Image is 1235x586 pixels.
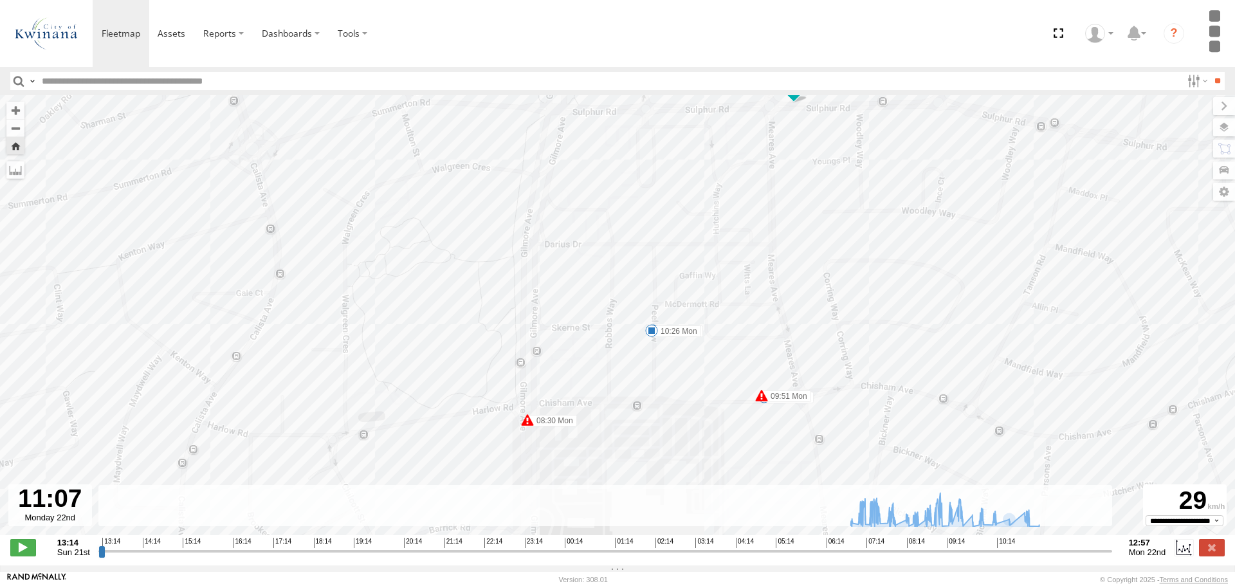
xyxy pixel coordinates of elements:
[1129,538,1166,547] strong: 12:57
[183,538,201,548] span: 15:14
[764,392,814,403] label: 10:45 Mon
[314,538,332,548] span: 18:14
[444,538,462,548] span: 21:14
[1182,72,1210,91] label: Search Filter Options
[827,538,845,548] span: 06:14
[1100,576,1228,583] div: © Copyright 2025 -
[404,538,422,548] span: 20:14
[565,538,583,548] span: 00:14
[354,538,372,548] span: 19:14
[559,576,608,583] div: Version: 308.01
[1081,24,1118,43] div: Scott Forder
[27,72,37,91] label: Search Query
[652,325,701,337] label: 10:26 Mon
[695,538,713,548] span: 03:14
[655,538,673,548] span: 02:14
[1160,576,1228,583] a: Terms and Conditions
[1164,23,1184,44] i: ?
[615,538,633,548] span: 01:14
[10,539,36,556] label: Play/Stop
[143,538,161,548] span: 14:14
[525,538,543,548] span: 23:14
[57,538,90,547] strong: 13:14
[1129,547,1166,557] span: Mon 22nd Sep 2025
[527,415,577,426] label: 08:30 Mon
[7,573,66,586] a: Visit our Website
[762,390,811,402] label: 09:51 Mon
[6,137,24,154] button: Zoom Home
[484,538,502,548] span: 22:14
[1213,183,1235,201] label: Map Settings
[1145,486,1225,515] div: 29
[736,538,754,548] span: 04:14
[233,538,252,548] span: 16:14
[6,161,24,179] label: Measure
[13,3,80,63] img: cok-logo.png
[102,538,120,548] span: 13:14
[866,538,884,548] span: 07:14
[273,538,291,548] span: 17:14
[776,538,794,548] span: 05:14
[997,538,1015,548] span: 10:14
[57,547,90,557] span: Sun 21st Sep 2025
[907,538,925,548] span: 08:14
[6,119,24,137] button: Zoom out
[6,102,24,119] button: Zoom in
[947,538,965,548] span: 09:14
[1199,539,1225,556] label: Close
